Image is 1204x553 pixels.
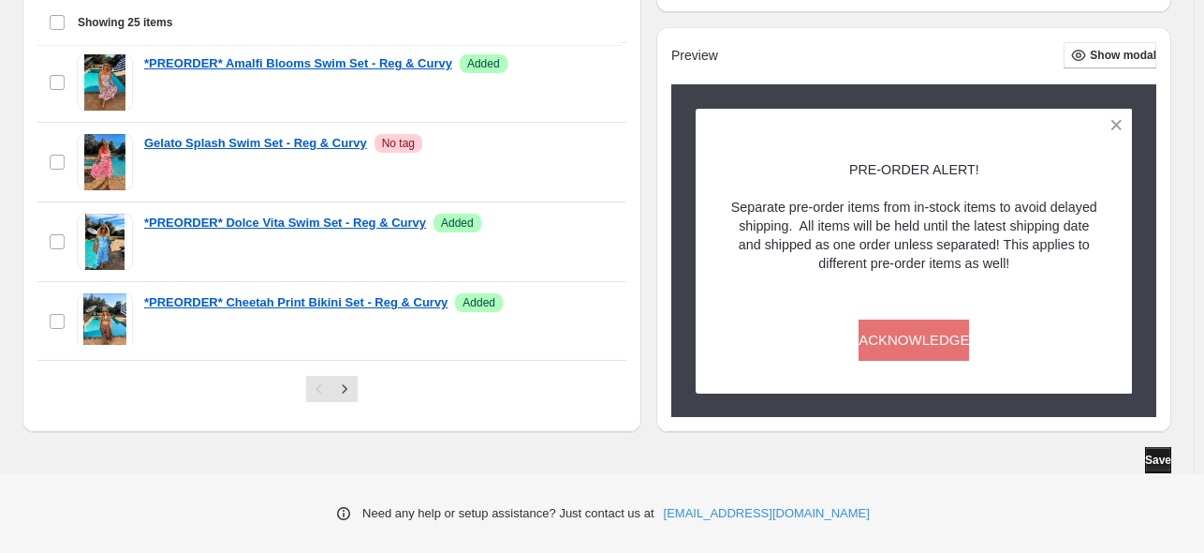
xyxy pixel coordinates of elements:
span: Show modal [1090,48,1156,63]
span: Showing 25 items [78,15,172,30]
nav: Pagination [306,376,358,402]
p: PRE-ORDER ALERT! [728,159,1100,178]
span: Added [441,216,474,231]
span: Save [1145,453,1171,468]
button: Save [1145,447,1171,473]
span: Added [467,56,500,71]
a: Gelato Splash Swim Set - Reg & Curvy [144,134,367,153]
a: *PREORDER* Dolce Vita Swim Set - Reg & Curvy [144,214,426,232]
a: *PREORDER* Amalfi Blooms Swim Set - Reg & Curvy [144,54,452,73]
h2: Preview [671,48,718,64]
p: Separate pre-order items from in-stock items to avoid delayed shipping. All items will be held un... [728,197,1100,272]
a: [EMAIL_ADDRESS][DOMAIN_NAME] [664,504,870,523]
span: No tag [382,136,415,151]
a: *PREORDER* Cheetah Print Bikini Set - Reg & Curvy [144,293,448,312]
span: Added [463,295,495,310]
button: Next [331,376,358,402]
button: Show modal [1064,42,1156,68]
button: ACKNOWLEDGE [859,319,969,360]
